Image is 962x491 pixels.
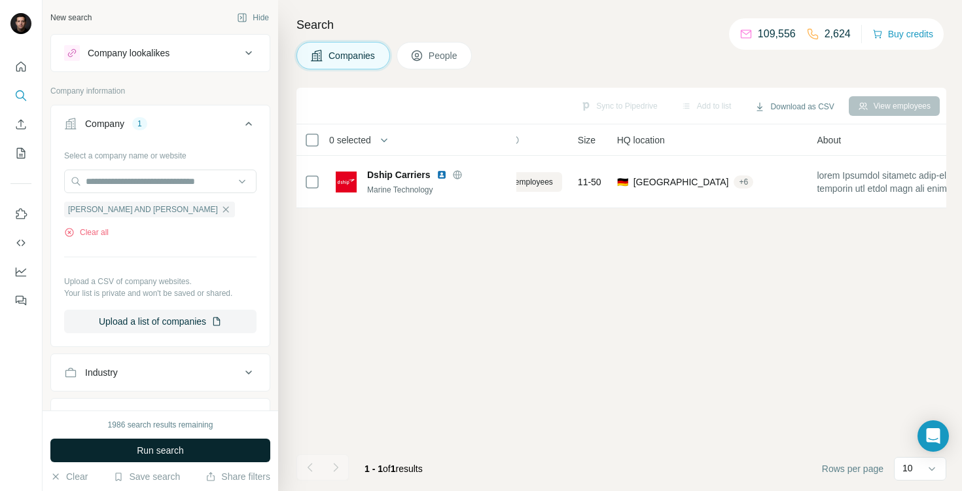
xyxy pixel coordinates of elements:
[578,134,596,147] span: Size
[10,260,31,283] button: Dashboard
[51,37,270,69] button: Company lookalikes
[429,49,459,62] span: People
[88,46,169,60] div: Company lookalikes
[10,13,31,34] img: Avatar
[383,464,391,474] span: of
[10,84,31,107] button: Search
[64,227,109,238] button: Clear all
[329,134,371,147] span: 0 selected
[825,26,851,42] p: 2,624
[917,420,949,452] div: Open Intercom Messenger
[485,176,553,188] span: View 39 employees
[336,172,357,192] img: Logo of Dship Carriers
[51,108,270,145] button: Company1
[50,439,270,462] button: Run search
[10,55,31,79] button: Quick start
[137,444,184,457] span: Run search
[10,141,31,165] button: My lists
[85,366,118,379] div: Industry
[228,8,278,27] button: Hide
[51,357,270,388] button: Industry
[872,25,933,43] button: Buy credits
[64,276,257,287] p: Upload a CSV of company websites.
[617,175,628,189] span: 🇩🇪
[734,176,753,188] div: + 6
[633,175,729,189] span: [GEOGRAPHIC_DATA]
[50,12,92,24] div: New search
[10,289,31,312] button: Feedback
[822,462,883,475] span: Rows per page
[64,145,257,162] div: Select a company name or website
[758,26,796,42] p: 109,556
[205,470,270,483] button: Share filters
[578,175,601,189] span: 11-50
[50,470,88,483] button: Clear
[64,287,257,299] p: Your list is private and won't be saved or shared.
[132,118,147,130] div: 1
[10,113,31,136] button: Enrich CSV
[617,134,665,147] span: HQ location
[51,401,270,433] button: HQ location
[50,85,270,97] p: Company information
[64,310,257,333] button: Upload a list of companies
[367,168,430,181] span: Dship Carriers
[329,49,376,62] span: Companies
[85,117,124,130] div: Company
[817,134,841,147] span: About
[113,470,180,483] button: Save search
[391,464,396,474] span: 1
[296,16,946,34] h4: Search
[365,464,383,474] span: 1 - 1
[68,204,218,215] span: [PERSON_NAME] AND [PERSON_NAME]
[902,462,913,475] p: 10
[745,97,843,117] button: Download as CSV
[436,170,447,180] img: LinkedIn logo
[10,231,31,255] button: Use Surfe API
[108,419,213,431] div: 1986 search results remaining
[367,184,508,196] div: Marine Technology
[10,202,31,226] button: Use Surfe on LinkedIn
[365,464,423,474] span: results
